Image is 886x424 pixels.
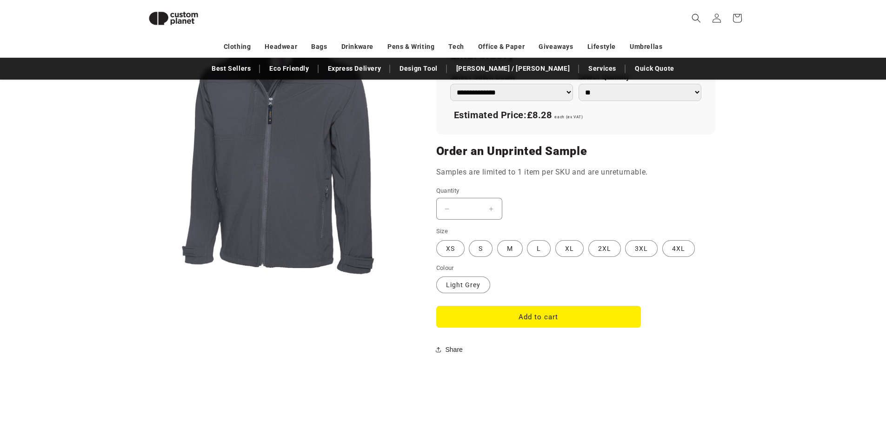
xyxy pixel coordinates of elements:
a: Clothing [224,39,251,55]
label: 3XL [625,240,658,257]
legend: Colour [436,263,455,273]
a: Lifestyle [587,39,616,55]
span: £8.28 [527,109,552,121]
a: Headwear [265,39,297,55]
a: Eco Friendly [265,61,313,77]
a: Express Delivery [323,61,386,77]
summary: Search [686,8,706,28]
a: Best Sellers [207,61,255,77]
legend: Size [436,227,449,236]
label: L [527,240,551,257]
label: 2XL [588,240,621,257]
p: Samples are limited to 1 item per SKU and are unreturnable. [436,166,715,179]
a: Pens & Writing [387,39,434,55]
a: Drinkware [341,39,373,55]
a: Tech [448,39,464,55]
button: Share [436,339,466,360]
a: Services [584,61,621,77]
label: XS [436,240,465,257]
label: XL [555,240,584,257]
a: Office & Paper [478,39,525,55]
a: Umbrellas [630,39,662,55]
label: S [469,240,493,257]
a: [PERSON_NAME] / [PERSON_NAME] [452,61,574,77]
label: Quantity [436,186,641,195]
label: Light Grey [436,276,490,293]
div: Estimated Price: [450,106,701,125]
a: Giveaways [539,39,573,55]
a: Quick Quote [630,61,679,77]
h2: Order an Unprinted Sample [436,144,715,159]
a: Bags [311,39,327,55]
button: Add to cart [436,306,641,328]
media-gallery: Gallery Viewer [141,14,413,286]
label: 4XL [662,240,695,257]
label: M [497,240,523,257]
img: Custom Planet [141,4,206,33]
a: Design Tool [395,61,442,77]
iframe: Chat Widget [731,323,886,424]
span: each (ex VAT) [554,114,583,119]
